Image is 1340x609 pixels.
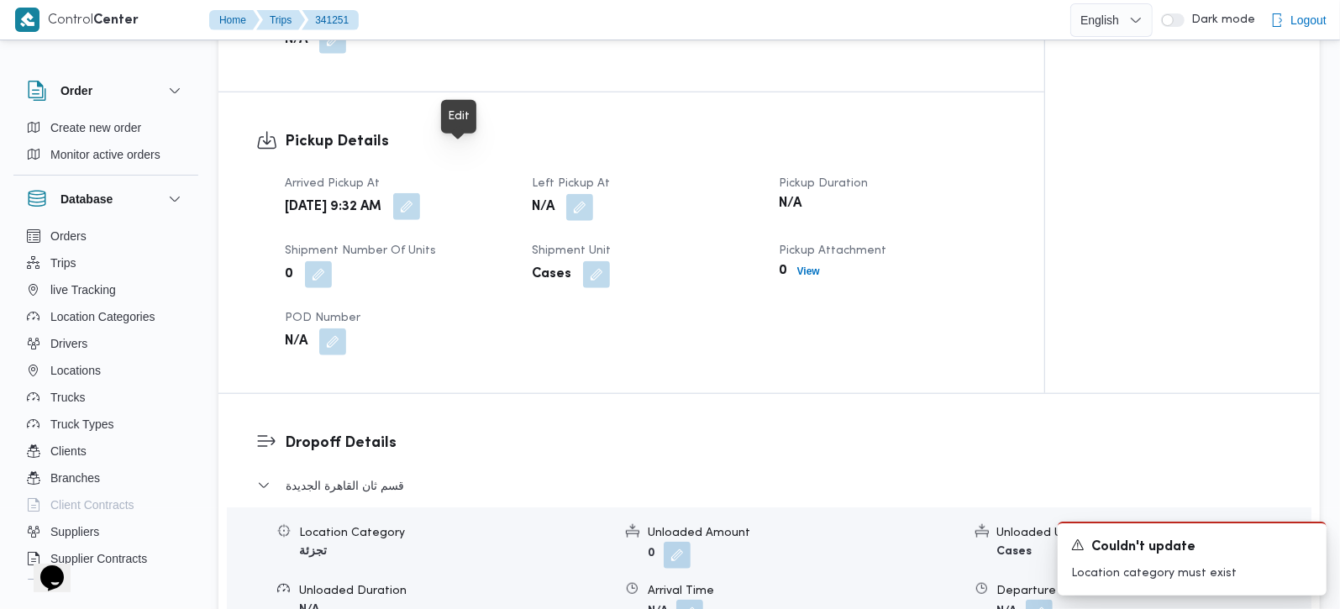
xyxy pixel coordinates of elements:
[299,524,612,542] div: Location Category
[257,475,1282,496] button: قسم ثان القاهرة الجديدة
[532,265,571,285] b: Cases
[1185,13,1255,27] span: Dark mode
[50,280,116,300] span: live Tracking
[299,582,612,600] div: Unloaded Duration
[648,524,961,542] div: Unloaded Amount
[299,546,327,557] b: تجزئة
[20,384,192,411] button: Trucks
[285,312,360,323] span: POD Number
[285,332,307,352] b: N/A
[20,572,192,599] button: Devices
[50,226,87,246] span: Orders
[997,582,1311,600] div: Departure Time
[285,130,1006,153] h3: Pickup Details
[50,253,76,273] span: Trips
[50,575,92,596] span: Devices
[50,333,87,354] span: Drivers
[20,276,192,303] button: live Tracking
[20,465,192,491] button: Branches
[20,249,192,276] button: Trips
[285,178,380,189] span: Arrived Pickup At
[20,223,192,249] button: Orders
[1264,3,1333,37] button: Logout
[60,189,113,209] h3: Database
[532,197,554,218] b: N/A
[20,411,192,438] button: Truck Types
[256,10,305,30] button: Trips
[27,189,185,209] button: Database
[302,10,359,30] button: 341251
[779,261,787,281] b: 0
[1091,538,1195,558] span: Couldn't update
[20,357,192,384] button: Locations
[532,178,610,189] span: Left Pickup At
[779,178,868,189] span: Pickup Duration
[1071,564,1313,582] p: Location category must exist
[285,265,293,285] b: 0
[50,441,87,461] span: Clients
[997,546,1033,557] b: Cases
[779,194,801,214] b: N/A
[17,542,71,592] iframe: chat widget
[285,432,1282,454] h3: Dropoff Details
[50,414,113,434] span: Truck Types
[1290,10,1327,30] span: Logout
[285,197,381,218] b: [DATE] 9:32 AM
[20,491,192,518] button: Client Contracts
[50,387,85,407] span: Trucks
[797,265,820,277] b: View
[13,223,198,586] div: Database
[20,330,192,357] button: Drivers
[13,114,198,175] div: Order
[779,245,886,256] span: Pickup Attachment
[209,10,260,30] button: Home
[50,118,141,138] span: Create new order
[20,438,192,465] button: Clients
[1071,537,1313,558] div: Notification
[648,549,655,559] b: 0
[532,245,611,256] span: Shipment Unit
[20,141,192,168] button: Monitor active orders
[20,303,192,330] button: Location Categories
[20,545,192,572] button: Supplier Contracts
[648,582,961,600] div: Arrival Time
[20,114,192,141] button: Create new order
[93,14,139,27] b: Center
[60,81,92,101] h3: Order
[791,261,827,281] button: View
[50,522,99,542] span: Suppliers
[50,360,101,381] span: Locations
[448,107,470,127] div: Edit
[50,549,147,569] span: Supplier Contracts
[286,475,404,496] span: قسم ثان القاهرة الجديدة
[997,524,1311,542] div: Unloaded Unit
[50,144,160,165] span: Monitor active orders
[50,495,134,515] span: Client Contracts
[285,245,436,256] span: Shipment Number of Units
[20,518,192,545] button: Suppliers
[50,468,100,488] span: Branches
[50,307,155,327] span: Location Categories
[27,81,185,101] button: Order
[15,8,39,32] img: X8yXhbKr1z7QwAAAABJRU5ErkJggg==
